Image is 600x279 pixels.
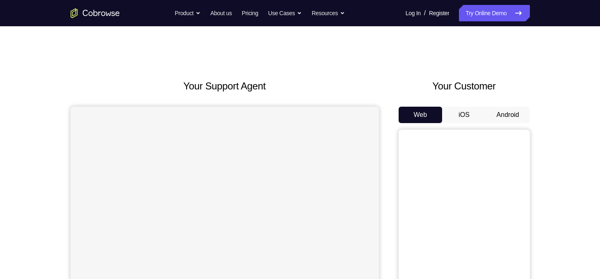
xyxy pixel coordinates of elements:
[424,8,426,18] span: /
[429,5,449,21] a: Register
[268,5,302,21] button: Use Cases
[242,5,258,21] a: Pricing
[442,107,486,123] button: iOS
[175,5,201,21] button: Product
[71,79,379,94] h2: Your Support Agent
[399,79,530,94] h2: Your Customer
[210,5,232,21] a: About us
[71,8,120,18] a: Go to the home page
[312,5,345,21] button: Resources
[399,107,443,123] button: Web
[406,5,421,21] a: Log In
[459,5,529,21] a: Try Online Demo
[486,107,530,123] button: Android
